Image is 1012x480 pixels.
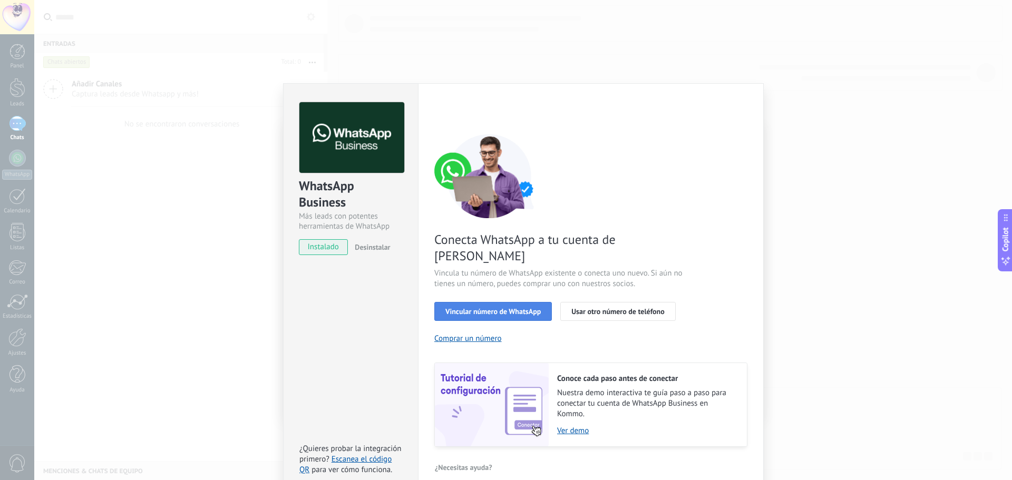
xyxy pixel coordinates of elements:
span: Vincular número de WhatsApp [445,308,541,315]
a: Ver demo [557,426,736,436]
div: Más leads con potentes herramientas de WhatsApp [299,211,403,231]
span: ¿Quieres probar la integración primero? [299,444,402,464]
button: Comprar un número [434,334,502,344]
span: ¿Necesitas ayuda? [435,464,492,471]
span: Copilot [1000,227,1011,251]
button: Vincular número de WhatsApp [434,302,552,321]
span: Desinstalar [355,242,390,252]
img: connect number [434,134,545,218]
span: Vincula tu número de WhatsApp existente o conecta uno nuevo. Si aún no tienes un número, puedes c... [434,268,685,289]
span: Usar otro número de teléfono [571,308,664,315]
button: Desinstalar [351,239,390,255]
span: para ver cómo funciona. [312,465,392,475]
button: Usar otro número de teléfono [560,302,675,321]
img: logo_main.png [299,102,404,173]
span: Conecta WhatsApp a tu cuenta de [PERSON_NAME] [434,231,685,264]
span: instalado [299,239,347,255]
a: Escanea el código QR [299,454,392,475]
h2: Conoce cada paso antes de conectar [557,374,736,384]
div: WhatsApp Business [299,178,403,211]
span: Nuestra demo interactiva te guía paso a paso para conectar tu cuenta de WhatsApp Business en Kommo. [557,388,736,419]
button: ¿Necesitas ayuda? [434,459,493,475]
